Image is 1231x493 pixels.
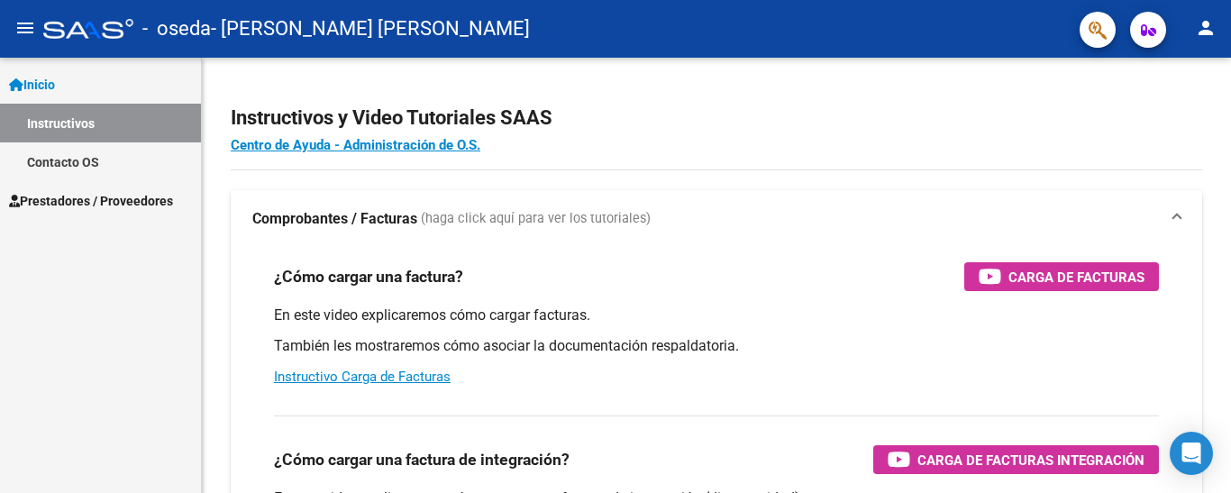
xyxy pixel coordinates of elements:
[274,306,1159,325] p: En este video explicaremos cómo cargar facturas.
[917,449,1144,471] span: Carga de Facturas Integración
[1170,432,1213,475] div: Open Intercom Messenger
[1195,17,1217,39] mat-icon: person
[873,445,1159,474] button: Carga de Facturas Integración
[274,369,451,385] a: Instructivo Carga de Facturas
[231,137,480,153] a: Centro de Ayuda - Administración de O.S.
[1008,266,1144,288] span: Carga de Facturas
[14,17,36,39] mat-icon: menu
[421,209,651,229] span: (haga click aquí para ver los tutoriales)
[231,101,1202,135] h2: Instructivos y Video Tutoriales SAAS
[9,75,55,95] span: Inicio
[964,262,1159,291] button: Carga de Facturas
[252,209,417,229] strong: Comprobantes / Facturas
[274,447,570,472] h3: ¿Cómo cargar una factura de integración?
[9,191,173,211] span: Prestadores / Proveedores
[211,9,530,49] span: - [PERSON_NAME] [PERSON_NAME]
[142,9,211,49] span: - oseda
[231,190,1202,248] mat-expansion-panel-header: Comprobantes / Facturas (haga click aquí para ver los tutoriales)
[274,336,1159,356] p: También les mostraremos cómo asociar la documentación respaldatoria.
[274,264,463,289] h3: ¿Cómo cargar una factura?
